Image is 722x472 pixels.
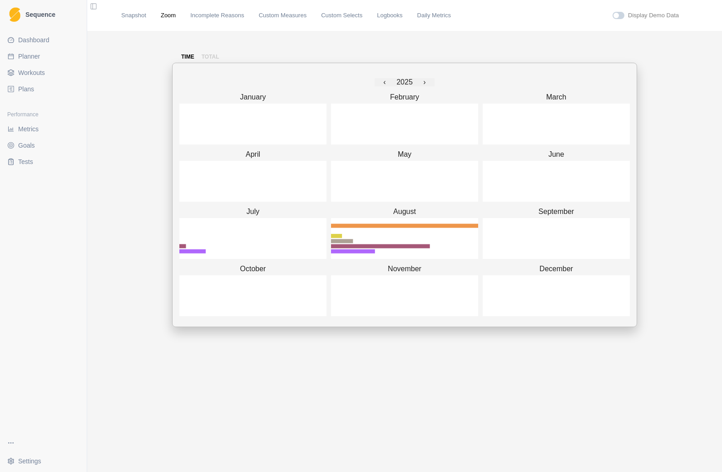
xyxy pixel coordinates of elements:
abbr: August 2025 [393,208,416,215]
a: Snapshot [121,11,146,20]
button: April 2025 [177,150,329,204]
a: Zoom [161,11,176,20]
a: Dashboard [4,33,83,47]
button: March 2025 [480,93,632,147]
span: Planner [18,52,40,61]
span: Tests [18,157,33,166]
span: Sequence [25,11,55,18]
abbr: March 2025 [546,93,566,101]
button: Settings [4,454,83,468]
a: Incomplete Reasons [190,11,244,20]
button: February 2025 [329,93,480,147]
abbr: June 2025 [549,150,564,158]
p: total [202,53,219,61]
button: May 2025 [329,150,480,204]
button: August 2025 [329,208,480,261]
abbr: April 2025 [246,150,260,158]
label: Display Demo Data [628,11,679,20]
img: Logo [9,7,20,22]
abbr: September 2025 [539,208,574,215]
span: Plans [18,84,34,94]
a: Custom Measures [259,11,307,20]
abbr: January 2025 [240,93,266,101]
a: Daily Metrics [417,11,451,20]
span: 2025 [396,78,413,86]
button: January 2025 [177,93,329,147]
abbr: May 2025 [398,150,411,158]
a: Workouts [4,65,83,80]
a: Tests [4,154,83,169]
a: Metrics [4,122,83,136]
a: LogoSequence [4,4,83,25]
button: September 2025 [480,208,632,261]
button: October 2025 [177,265,329,318]
button: ‹ [375,78,395,86]
button: December 2025 [480,265,632,318]
span: Workouts [18,68,45,77]
abbr: July 2025 [247,208,259,215]
button: June 2025 [480,150,632,204]
abbr: December 2025 [539,265,573,273]
a: Planner [4,49,83,64]
a: Goals [4,138,83,153]
button: 2025 [395,78,415,86]
span: Goals [18,141,35,150]
div: Performance [4,107,83,122]
abbr: February 2025 [390,93,419,101]
abbr: November 2025 [388,265,421,273]
span: Metrics [18,124,39,134]
abbr: October 2025 [240,265,266,273]
p: time [181,53,194,61]
button: › [415,78,435,86]
a: Plans [4,82,83,96]
a: Logbooks [377,11,402,20]
button: November 2025 [329,265,480,318]
a: Custom Selects [321,11,362,20]
span: Dashboard [18,35,49,45]
button: July 2025 [177,208,329,261]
